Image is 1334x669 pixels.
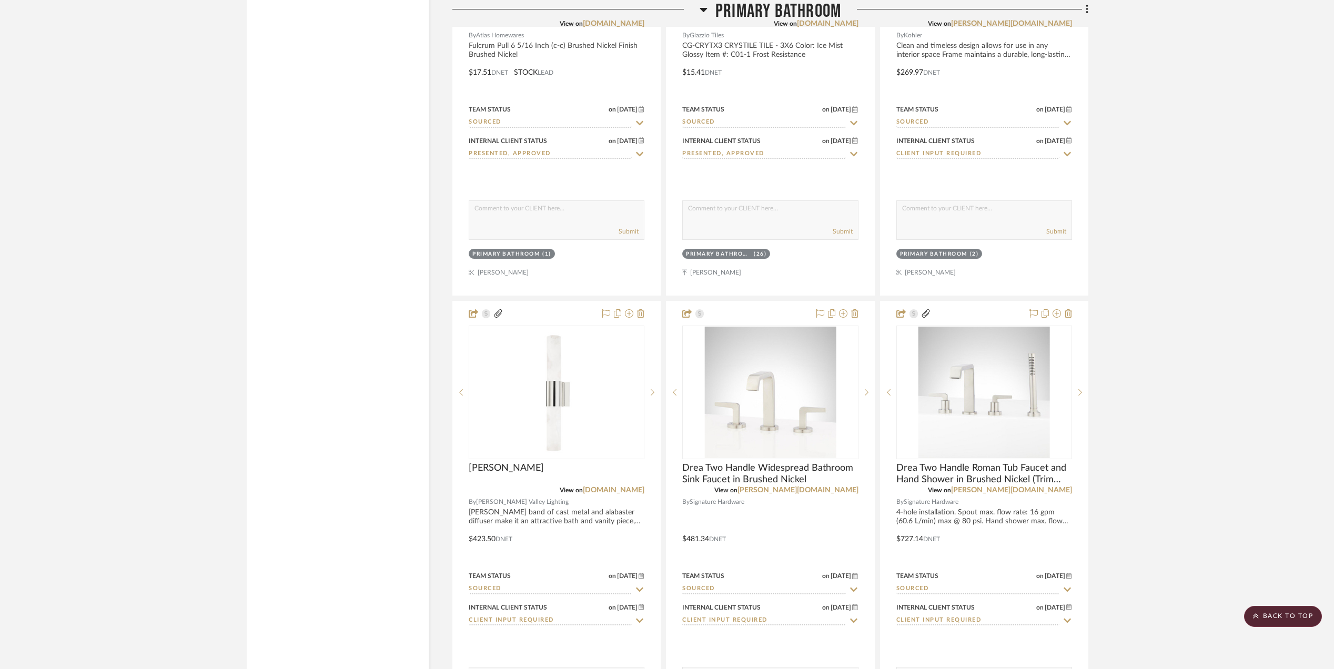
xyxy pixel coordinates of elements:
[737,486,858,494] a: [PERSON_NAME][DOMAIN_NAME]
[682,497,690,507] span: By
[476,497,569,507] span: [PERSON_NAME] Valley Lighting
[682,616,845,626] input: Type to Search…
[469,571,511,581] div: Team Status
[690,31,724,40] span: Glazzio Tiles
[822,106,830,113] span: on
[896,616,1059,626] input: Type to Search…
[682,118,845,128] input: Type to Search…
[951,20,1072,27] a: [PERSON_NAME][DOMAIN_NAME]
[830,604,852,611] span: [DATE]
[896,136,975,146] div: Internal Client Status
[774,21,797,27] span: View on
[686,250,751,258] div: Primary Bathroom
[900,250,967,258] div: Primary Bathroom
[833,227,853,236] button: Submit
[822,138,830,144] span: on
[583,20,644,27] a: [DOMAIN_NAME]
[896,497,904,507] span: By
[928,21,951,27] span: View on
[469,584,632,594] input: Type to Search…
[896,118,1059,128] input: Type to Search…
[1036,573,1044,579] span: on
[1036,138,1044,144] span: on
[609,604,616,611] span: on
[897,326,1072,459] div: 0
[682,571,724,581] div: Team Status
[754,250,766,258] div: (26)
[469,497,476,507] span: By
[1044,137,1066,145] span: [DATE]
[682,105,724,114] div: Team Status
[682,603,761,612] div: Internal Client Status
[1044,604,1066,611] span: [DATE]
[472,250,540,258] div: Primary Bathroom
[609,138,616,144] span: on
[560,21,583,27] span: View on
[1044,572,1066,580] span: [DATE]
[469,462,544,474] span: [PERSON_NAME]
[491,327,622,458] img: Barkley
[682,462,858,485] span: Drea Two Handle Widespread Bathroom Sink Faucet in Brushed Nickel
[1036,106,1044,113] span: on
[904,497,958,507] span: Signature Hardware
[469,149,632,159] input: Type to Search…
[683,326,857,459] div: 0
[583,486,644,494] a: [DOMAIN_NAME]
[469,326,644,459] div: 0
[951,486,1072,494] a: [PERSON_NAME][DOMAIN_NAME]
[682,584,845,594] input: Type to Search…
[830,106,852,113] span: [DATE]
[896,584,1059,594] input: Type to Search…
[822,604,830,611] span: on
[1244,606,1322,627] scroll-to-top-button: BACK TO TOP
[714,487,737,493] span: View on
[469,136,547,146] div: Internal Client Status
[896,603,975,612] div: Internal Client Status
[682,31,690,40] span: By
[896,149,1059,159] input: Type to Search…
[469,603,547,612] div: Internal Client Status
[1046,227,1066,236] button: Submit
[469,616,632,626] input: Type to Search…
[682,136,761,146] div: Internal Client Status
[822,573,830,579] span: on
[830,137,852,145] span: [DATE]
[476,31,524,40] span: Atlas Homewares
[542,250,551,258] div: (1)
[896,571,938,581] div: Team Status
[830,572,852,580] span: [DATE]
[560,487,583,493] span: View on
[797,20,858,27] a: [DOMAIN_NAME]
[619,227,639,236] button: Submit
[896,462,1072,485] span: Drea Two Handle Roman Tub Faucet and Hand Shower in Brushed Nickel (Trim Only)
[682,149,845,159] input: Type to Search…
[970,250,979,258] div: (2)
[469,105,511,114] div: Team Status
[616,604,639,611] span: [DATE]
[690,497,744,507] span: Signature Hardware
[616,106,639,113] span: [DATE]
[918,327,1050,458] img: Drea Two Handle Roman Tub Faucet and Hand Shower in Brushed Nickel (Trim Only)
[704,327,836,458] img: Drea Two Handle Widespread Bathroom Sink Faucet in Brushed Nickel
[928,487,951,493] span: View on
[616,572,639,580] span: [DATE]
[896,31,904,40] span: By
[469,31,476,40] span: By
[609,573,616,579] span: on
[904,31,922,40] span: Kohler
[609,106,616,113] span: on
[1044,106,1066,113] span: [DATE]
[616,137,639,145] span: [DATE]
[896,105,938,114] div: Team Status
[469,118,632,128] input: Type to Search…
[1036,604,1044,611] span: on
